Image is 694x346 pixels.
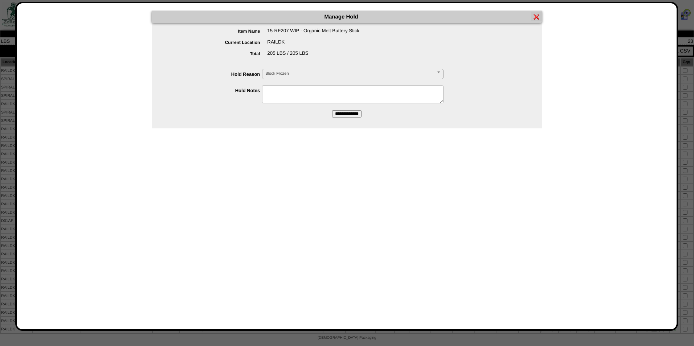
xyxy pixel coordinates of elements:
[166,40,268,45] label: Current Location
[152,11,542,23] div: Manage Hold
[265,69,434,78] span: Block Frozen
[166,28,542,39] div: 15-RF207 WIP - Organic Melt Buttery Stick
[534,14,539,20] img: error.gif
[166,71,262,77] label: Hold Reason
[166,50,542,62] div: 205 LBS / 205 LBS
[166,88,262,93] label: Hold Notes
[166,51,268,56] label: Total
[166,39,542,50] div: RAILDK
[166,29,268,34] label: Item Name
